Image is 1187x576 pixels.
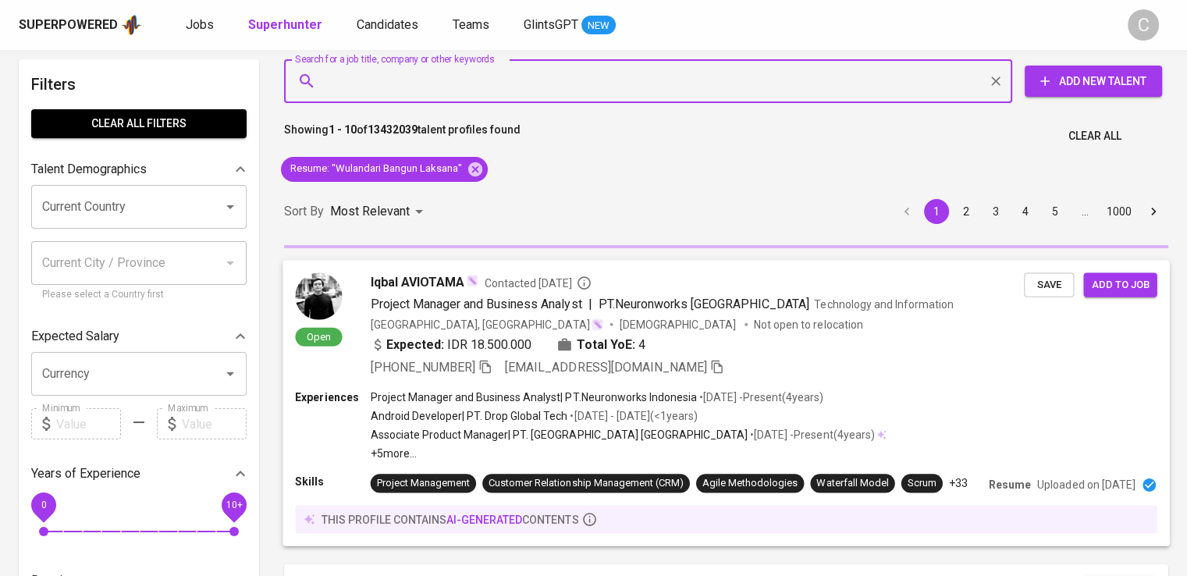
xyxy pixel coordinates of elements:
[1032,276,1066,293] span: Save
[281,162,471,176] span: Resume : "Wulandari Bangun Laksana"
[1068,126,1121,146] span: Clear All
[754,316,862,332] p: Not open to relocation
[31,464,140,483] p: Years of Experience
[368,123,418,136] b: 13432039
[1062,122,1128,151] button: Clear All
[1037,477,1135,492] p: Uploaded on [DATE]
[697,389,823,404] p: • [DATE] - Present ( 4 years )
[581,18,616,34] span: NEW
[446,513,522,525] span: AI-generated
[371,359,475,374] span: [PHONE_NUMBER]
[386,335,444,354] b: Expected:
[371,316,604,332] div: [GEOGRAPHIC_DATA], [GEOGRAPHIC_DATA]
[31,458,247,489] div: Years of Experience
[576,275,592,290] svg: By Batam recruiter
[954,199,979,224] button: Go to page 2
[371,427,748,443] p: Associate Product Manager | PT. [GEOGRAPHIC_DATA] [GEOGRAPHIC_DATA]
[591,318,603,330] img: magic_wand.svg
[248,17,322,32] b: Superhunter
[284,202,324,221] p: Sort By
[599,296,810,311] span: PT.Neuronworks [GEOGRAPHIC_DATA]
[182,408,247,439] input: Value
[702,476,798,491] div: Agile Methodologies
[281,157,488,182] div: Resume: "Wulandari Bangun Laksana"
[186,17,214,32] span: Jobs
[371,408,568,424] p: Android Developer | PT. Drop Global Tech
[371,296,582,311] span: Project Manager and Business Analyst
[371,272,464,291] span: Iqbal AVIOTAMA
[31,321,247,352] div: Expected Salary
[985,70,1007,92] button: Clear
[371,335,532,354] div: IDR 18.500.000
[295,389,370,404] p: Experiences
[588,294,592,313] span: |
[377,476,470,491] div: Project Management
[1043,199,1068,224] button: Go to page 5
[576,335,634,354] b: Total YoE:
[567,408,697,424] p: • [DATE] - [DATE] ( <1 years )
[42,287,236,303] p: Please select a Country first
[371,389,697,404] p: Project Manager and Business Analyst | PT.Neuronworks Indonesia
[31,160,147,179] p: Talent Demographics
[983,199,1008,224] button: Go to page 3
[248,16,325,35] a: Superhunter
[330,197,428,226] div: Most Relevant
[186,16,217,35] a: Jobs
[357,17,418,32] span: Candidates
[41,500,46,510] span: 0
[1072,204,1097,219] div: …
[524,16,616,35] a: GlintsGPT NEW
[31,154,247,185] div: Talent Demographics
[1037,72,1150,91] span: Add New Talent
[329,123,357,136] b: 1 - 10
[748,427,874,443] p: • [DATE] - Present ( 4 years )
[1024,272,1074,297] button: Save
[816,476,888,491] div: Waterfall Model
[453,17,489,32] span: Teams
[371,446,887,461] p: +5 more ...
[453,16,492,35] a: Teams
[485,275,592,290] span: Contacted [DATE]
[814,297,954,310] span: Technology and Information
[924,199,949,224] button: page 1
[219,363,241,385] button: Open
[524,17,578,32] span: GlintsGPT
[19,13,142,37] a: Superpoweredapp logo
[31,327,119,346] p: Expected Salary
[295,272,342,319] img: 044413ab59a7abf2a03c83b806d215e7.jpg
[1102,199,1136,224] button: Go to page 1000
[620,316,738,332] span: [DEMOGRAPHIC_DATA]
[56,408,121,439] input: Value
[1091,276,1149,293] span: Add to job
[284,122,521,151] p: Showing of talent profiles found
[505,359,707,374] span: [EMAIL_ADDRESS][DOMAIN_NAME]
[466,274,478,286] img: magic_wand.svg
[1013,199,1038,224] button: Go to page 4
[638,335,645,354] span: 4
[219,196,241,218] button: Open
[321,511,578,527] p: this profile contains contents
[908,476,936,491] div: Scrum
[892,199,1168,224] nav: pagination navigation
[489,476,684,491] div: Customer Relationship Management (CRM)
[19,16,118,34] div: Superpowered
[1141,199,1166,224] button: Go to next page
[300,329,337,343] span: Open
[1025,66,1162,97] button: Add New Talent
[989,477,1031,492] p: Resume
[284,261,1168,546] a: OpenIqbal AVIOTAMAContacted [DATE]Project Manager and Business Analyst|PT.Neuronworks [GEOGRAPHIC...
[44,114,234,133] span: Clear All filters
[1128,9,1159,41] div: C
[295,474,370,489] p: Skills
[31,109,247,138] button: Clear All filters
[949,475,968,491] p: +33
[226,500,242,510] span: 10+
[31,72,247,97] h6: Filters
[357,16,421,35] a: Candidates
[1083,272,1157,297] button: Add to job
[121,13,142,37] img: app logo
[330,202,410,221] p: Most Relevant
